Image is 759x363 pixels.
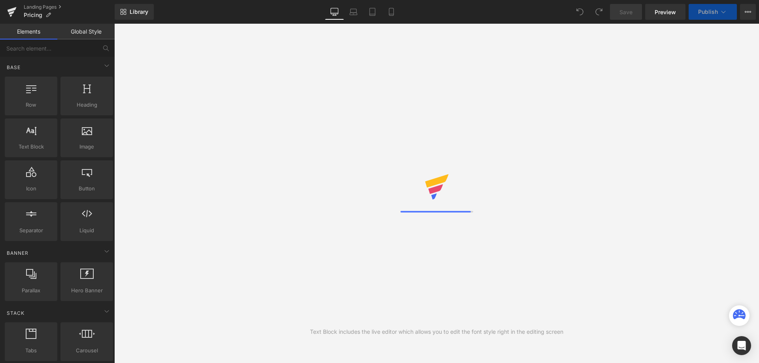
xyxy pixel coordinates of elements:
a: Preview [645,4,685,20]
span: Hero Banner [63,286,111,295]
div: Open Intercom Messenger [732,336,751,355]
span: Preview [655,8,676,16]
span: Button [63,184,111,193]
span: Carousel [63,346,111,355]
div: Text Block includes the live editor which allows you to edit the font style right in the editing ... [310,327,563,336]
span: Text Block [7,143,55,151]
button: Undo [572,4,588,20]
span: Publish [698,9,718,15]
span: Library [130,8,148,15]
button: Publish [689,4,737,20]
a: New Library [115,4,154,20]
span: Pricing [24,12,42,18]
a: Mobile [382,4,401,20]
span: Base [6,64,21,71]
span: Heading [63,101,111,109]
span: Save [619,8,632,16]
button: Redo [591,4,607,20]
span: Separator [7,226,55,235]
a: Landing Pages [24,4,115,10]
a: Global Style [57,24,115,39]
span: Liquid [63,226,111,235]
span: Banner [6,249,29,257]
a: Laptop [344,4,363,20]
a: Desktop [325,4,344,20]
span: Image [63,143,111,151]
button: More [740,4,756,20]
span: Stack [6,309,25,317]
span: Parallax [7,286,55,295]
span: Row [7,101,55,109]
span: Icon [7,184,55,193]
span: Tabs [7,346,55,355]
a: Tablet [363,4,382,20]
